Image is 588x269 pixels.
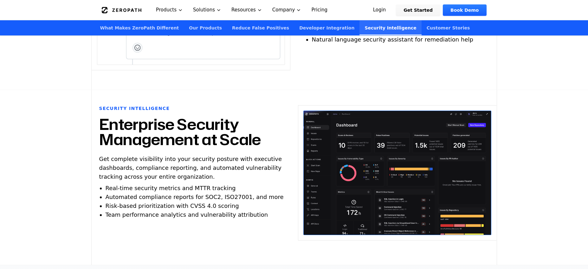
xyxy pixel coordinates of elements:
[106,202,239,209] span: Risk-based prioritization with CVSS 4.0 scoring
[312,36,473,43] span: Natural language security assistant for remediation help
[303,111,491,235] img: Enterprise Security Management at Scale
[95,20,184,35] a: What Makes ZeroPath Different
[422,20,475,35] a: Customer Stories
[294,20,359,35] a: Developer Integration
[365,4,394,16] a: Login
[359,20,421,35] a: Security Intelligence
[106,194,284,200] span: Automated compliance reports for SOC2, ISO27001, and more
[443,4,486,16] a: Book Demo
[227,20,294,35] a: Reduce False Positives
[106,211,268,218] span: Team performance analytics and vulnerability attribution
[184,20,227,35] a: Our Products
[99,105,170,112] h6: Security Intelligence
[99,117,283,147] h2: Enterprise Security Management at Scale
[99,155,283,181] p: Get complete visibility into your security posture with executive dashboards, compliance reportin...
[396,4,440,16] a: Get Started
[106,185,236,191] span: Real-time security metrics and MTTR tracking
